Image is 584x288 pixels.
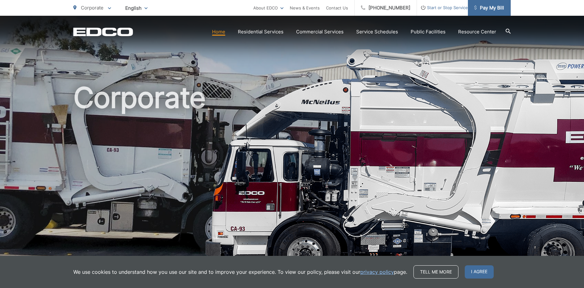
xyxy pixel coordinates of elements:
a: News & Events [290,4,320,12]
p: We use cookies to understand how you use our site and to improve your experience. To view our pol... [73,268,407,276]
a: About EDCO [253,4,284,12]
span: Corporate [81,5,104,11]
h1: Corporate [73,82,511,281]
a: privacy policy [360,268,394,276]
a: Service Schedules [356,28,398,36]
span: Pay My Bill [474,4,504,12]
a: Contact Us [326,4,348,12]
a: Resource Center [458,28,496,36]
a: Residential Services [238,28,284,36]
a: Tell me more [413,265,458,279]
span: I agree [465,265,494,279]
span: English [121,3,152,14]
a: Commercial Services [296,28,344,36]
a: Home [212,28,225,36]
a: Public Facilities [411,28,446,36]
a: EDCD logo. Return to the homepage. [73,27,133,36]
